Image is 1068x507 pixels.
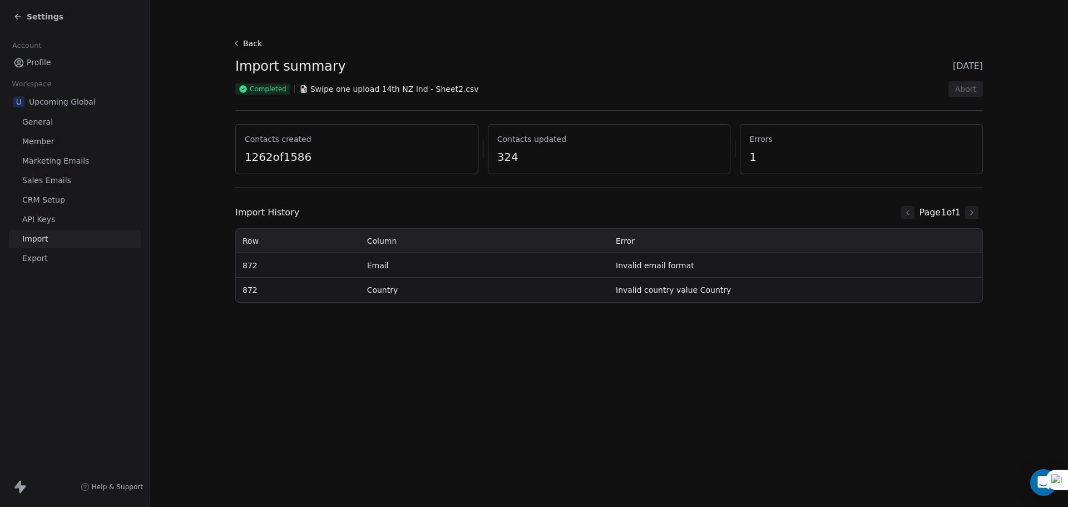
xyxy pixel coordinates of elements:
span: Import summary [235,58,345,75]
a: Sales Emails [9,171,141,190]
span: Page 1 of 1 [919,206,961,219]
a: General [9,113,141,131]
span: Error [616,237,635,245]
span: General [22,116,53,128]
span: [DATE] [953,60,983,73]
span: Settings [27,11,63,22]
span: Contacts created [245,134,469,145]
a: Help & Support [81,483,143,491]
span: Marketing Emails [22,155,89,167]
span: Row [243,237,259,245]
span: Account [7,37,46,54]
span: Errors [749,134,973,145]
span: Contacts updated [497,134,721,145]
span: Member [22,136,55,147]
span: 1 [749,149,973,165]
span: U [13,96,24,107]
span: 324 [497,149,721,165]
span: CRM Setup [22,194,65,206]
span: Upcoming Global [29,96,96,107]
span: 1262 of 1586 [245,149,469,165]
span: Export [22,253,48,264]
a: Marketing Emails [9,152,141,170]
td: 872 [236,278,360,302]
span: Sales Emails [22,175,71,186]
div: Open Intercom Messenger [1030,469,1057,496]
a: Export [9,249,141,268]
span: Swipe one upload 14th NZ Ind - Sheet2.csv [310,83,479,95]
td: Invalid email format [609,253,982,278]
span: Completed [250,85,286,93]
span: Profile [27,57,51,68]
a: Member [9,132,141,151]
span: Import [22,233,48,245]
td: Country [360,278,609,302]
a: CRM Setup [9,191,141,209]
a: Import [9,230,141,248]
span: Workspace [7,76,56,92]
a: API Keys [9,210,141,229]
span: Import History [235,206,299,219]
button: Abort [948,81,983,97]
td: Email [360,253,609,278]
button: Back [231,33,266,53]
a: Profile [9,53,141,72]
span: Help & Support [92,483,143,491]
td: Invalid country value Country [609,278,982,302]
td: 872 [236,253,360,278]
a: Settings [13,11,63,22]
span: Column [367,237,397,245]
span: API Keys [22,214,55,225]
